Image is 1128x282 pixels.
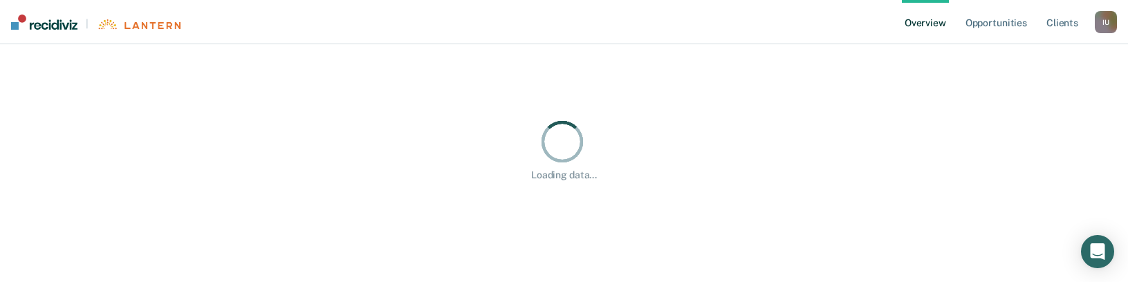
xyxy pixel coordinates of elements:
div: Loading data... [531,169,597,181]
a: | [11,15,181,30]
img: Lantern [97,19,181,30]
div: Open Intercom Messenger [1081,235,1114,268]
img: Recidiviz [11,15,77,30]
span: | [77,18,97,30]
button: IU [1095,11,1117,33]
div: I U [1095,11,1117,33]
